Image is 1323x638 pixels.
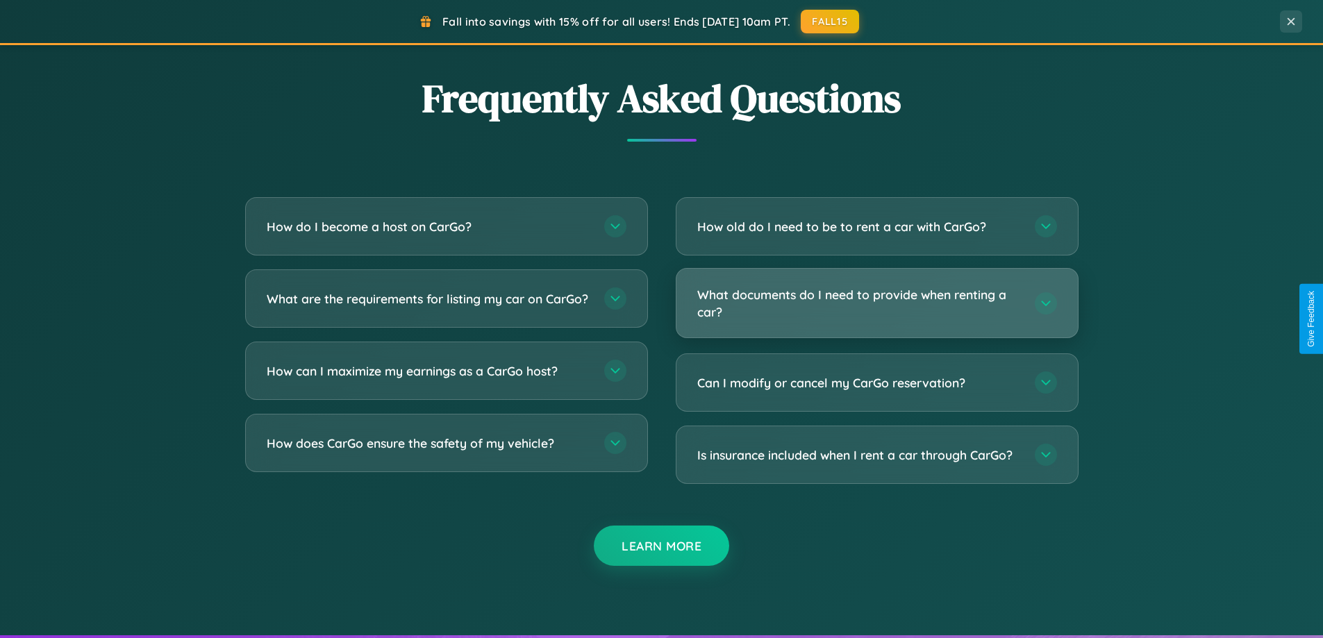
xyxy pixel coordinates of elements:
span: Fall into savings with 15% off for all users! Ends [DATE] 10am PT. [442,15,790,28]
h3: How can I maximize my earnings as a CarGo host? [267,362,590,380]
h3: What are the requirements for listing my car on CarGo? [267,290,590,308]
h3: What documents do I need to provide when renting a car? [697,286,1021,320]
h2: Frequently Asked Questions [245,72,1079,125]
button: Learn More [594,526,729,566]
h3: How do I become a host on CarGo? [267,218,590,235]
div: Give Feedback [1306,291,1316,347]
h3: How does CarGo ensure the safety of my vehicle? [267,435,590,452]
h3: Can I modify or cancel my CarGo reservation? [697,374,1021,392]
button: FALL15 [801,10,859,33]
h3: How old do I need to be to rent a car with CarGo? [697,218,1021,235]
h3: Is insurance included when I rent a car through CarGo? [697,446,1021,464]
